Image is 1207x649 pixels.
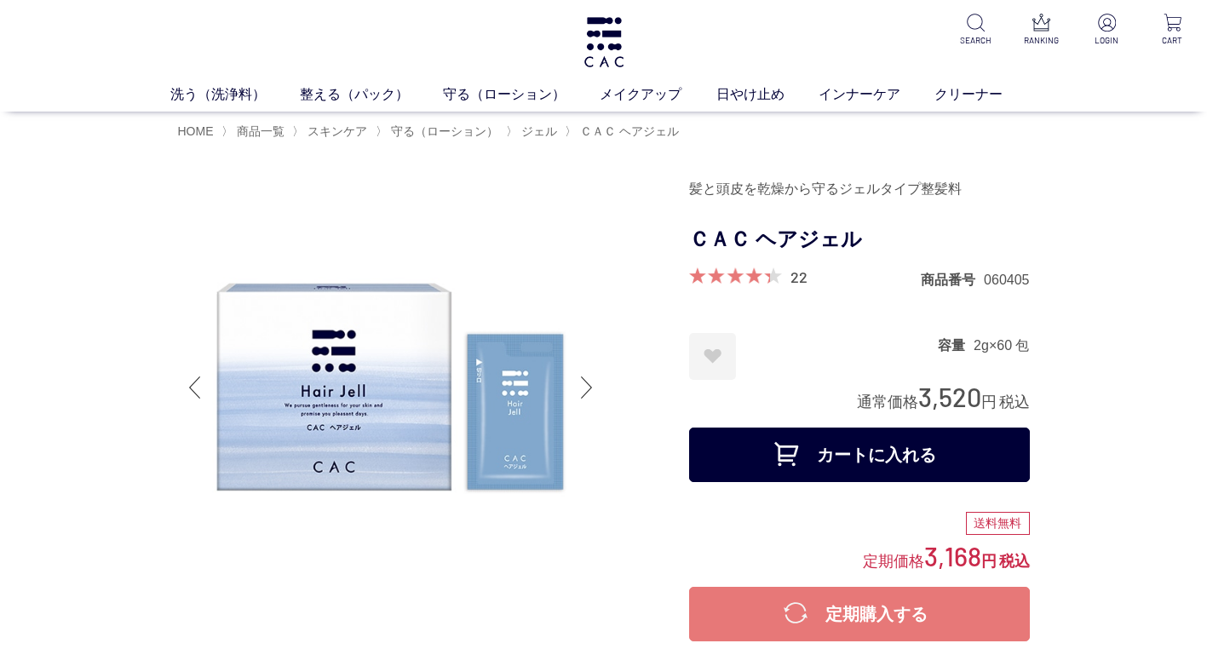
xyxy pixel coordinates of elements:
a: 22 [790,267,808,286]
a: 日やけ止め [716,84,819,105]
a: ジェル [518,124,557,138]
span: 3,168 [924,540,981,571]
img: ＣＡＣ ヘアジェル [178,175,604,600]
a: LOGIN [1086,14,1128,47]
li: 〉 [221,123,289,140]
dd: 2g×60 包 [974,336,1029,354]
span: 円 [981,393,997,411]
a: HOME [178,124,214,138]
span: 円 [981,553,997,570]
dt: 容量 [938,336,974,354]
li: 〉 [376,123,503,140]
span: 税込 [999,393,1030,411]
a: RANKING [1020,14,1062,47]
a: 整える（パック） [300,84,443,105]
a: お気に入りに登録する [689,333,736,380]
span: 税込 [999,553,1030,570]
dd: 060405 [984,271,1029,289]
li: 〉 [292,123,371,140]
button: 定期購入する [689,587,1030,641]
a: インナーケア [819,84,934,105]
a: ＣＡＣ ヘアジェル [577,124,679,138]
img: logo [582,17,626,67]
span: 定期価格 [863,551,924,570]
div: 髪と頭皮を乾燥から守るジェルタイプ整髪料 [689,175,1030,204]
span: 通常価格 [857,393,918,411]
span: 守る（ローション） [391,124,498,138]
div: 送料無料 [966,512,1030,536]
li: 〉 [506,123,561,140]
a: スキンケア [304,124,367,138]
span: スキンケア [307,124,367,138]
span: ジェル [521,124,557,138]
a: 守る（ローション） [443,84,600,105]
a: メイクアップ [600,84,716,105]
li: 〉 [565,123,683,140]
a: 商品一覧 [233,124,285,138]
a: CART [1152,14,1193,47]
p: CART [1152,34,1193,47]
h1: ＣＡＣ ヘアジェル [689,221,1030,259]
a: 守る（ローション） [388,124,498,138]
dt: 商品番号 [921,271,984,289]
span: ＣＡＣ ヘアジェル [580,124,679,138]
a: クリーナー [934,84,1037,105]
span: 商品一覧 [237,124,285,138]
p: LOGIN [1086,34,1128,47]
span: 3,520 [918,381,981,412]
a: SEARCH [955,14,997,47]
button: カートに入れる [689,428,1030,482]
p: SEARCH [955,34,997,47]
p: RANKING [1020,34,1062,47]
a: 洗う（洗浄料） [170,84,300,105]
